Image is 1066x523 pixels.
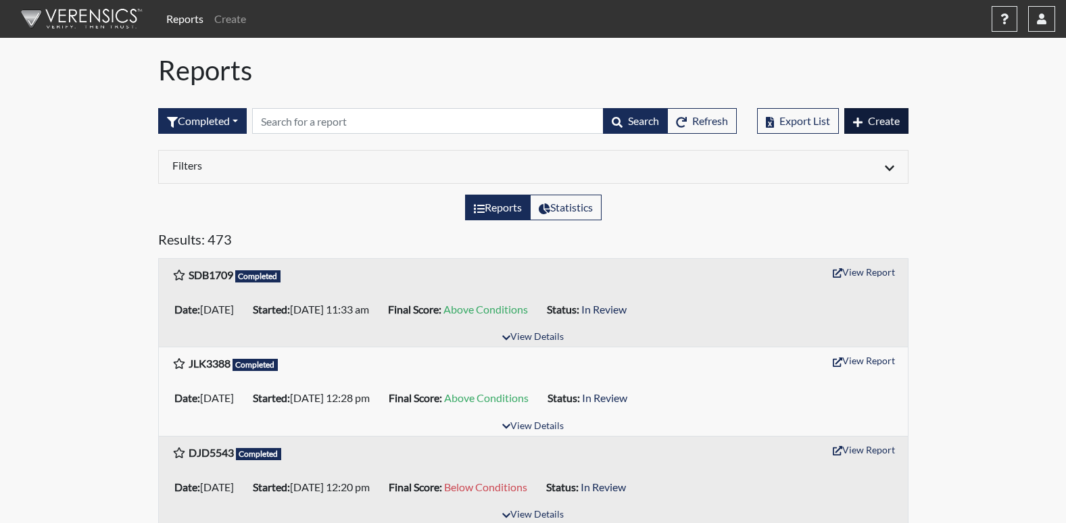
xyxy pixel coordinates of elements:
li: [DATE] [169,299,247,320]
b: Status: [546,480,579,493]
b: Status: [548,391,580,404]
span: Completed [233,359,278,371]
span: Create [868,114,900,127]
span: Above Conditions [443,303,528,316]
button: View Report [827,439,901,460]
span: Above Conditions [444,391,529,404]
div: Click to expand/collapse filters [162,159,904,175]
button: View Details [496,328,570,347]
span: In Review [581,480,626,493]
b: Final Score: [389,391,442,404]
span: In Review [581,303,627,316]
li: [DATE] 11:33 am [247,299,383,320]
button: Export List [757,108,839,134]
span: Completed [236,448,282,460]
li: [DATE] 12:28 pm [247,387,383,409]
button: Search [603,108,668,134]
a: Create [209,5,251,32]
button: Completed [158,108,247,134]
b: SDB1709 [189,268,233,281]
span: In Review [582,391,627,404]
div: Filter by interview status [158,108,247,134]
h1: Reports [158,54,908,86]
b: JLK3388 [189,357,231,370]
button: Refresh [667,108,737,134]
li: [DATE] [169,476,247,498]
b: Started: [253,391,290,404]
b: Date: [174,303,200,316]
h6: Filters [172,159,523,172]
b: Final Score: [388,303,441,316]
b: Date: [174,480,200,493]
input: Search by Registration ID, Interview Number, or Investigation Name. [252,108,604,134]
span: Refresh [692,114,728,127]
b: Started: [253,303,290,316]
h5: Results: 473 [158,231,908,253]
b: Final Score: [389,480,442,493]
button: View Report [827,261,901,282]
label: View the list of reports [465,195,531,220]
b: Date: [174,391,200,404]
span: Completed [235,270,281,282]
span: Below Conditions [444,480,527,493]
span: Search [628,114,659,127]
a: Reports [161,5,209,32]
button: View Report [827,350,901,371]
span: Export List [779,114,830,127]
b: DJD5543 [189,446,234,459]
button: View Details [496,418,570,436]
li: [DATE] 12:20 pm [247,476,383,498]
b: Status: [547,303,579,316]
li: [DATE] [169,387,247,409]
b: Started: [253,480,290,493]
button: Create [844,108,908,134]
label: View statistics about completed interviews [530,195,602,220]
